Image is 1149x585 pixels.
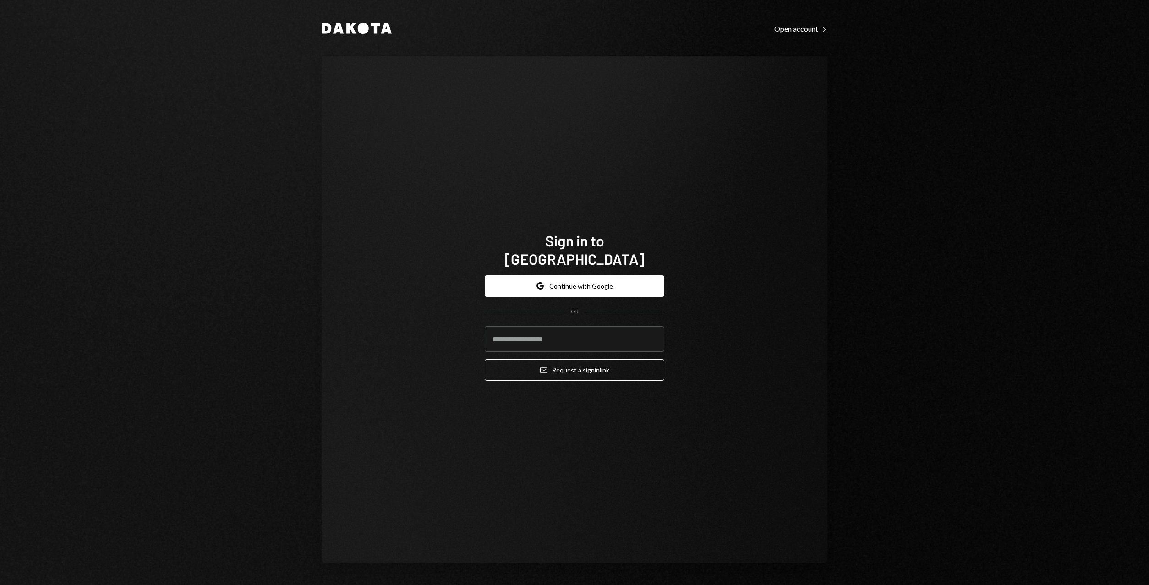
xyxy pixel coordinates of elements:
[485,359,664,381] button: Request a signinlink
[571,308,579,316] div: OR
[485,275,664,297] button: Continue with Google
[774,23,827,33] a: Open account
[485,231,664,268] h1: Sign in to [GEOGRAPHIC_DATA]
[774,24,827,33] div: Open account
